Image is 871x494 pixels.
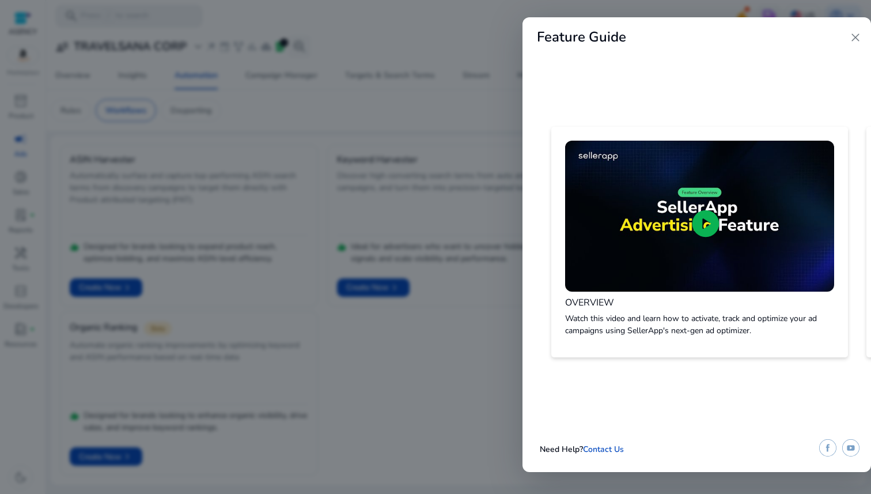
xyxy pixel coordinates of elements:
h4: OVERVIEW [565,297,834,308]
a: Contact Us [583,444,624,455]
span: close [849,31,862,44]
span: play_circle [690,208,722,240]
img: sddefault.jpg [565,141,834,292]
h5: Need Help? [540,445,624,455]
p: Watch this video and learn how to activate, track and optimize your ad campaigns using SellerApp'... [565,312,834,337]
h2: Feature Guide [537,29,626,46]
